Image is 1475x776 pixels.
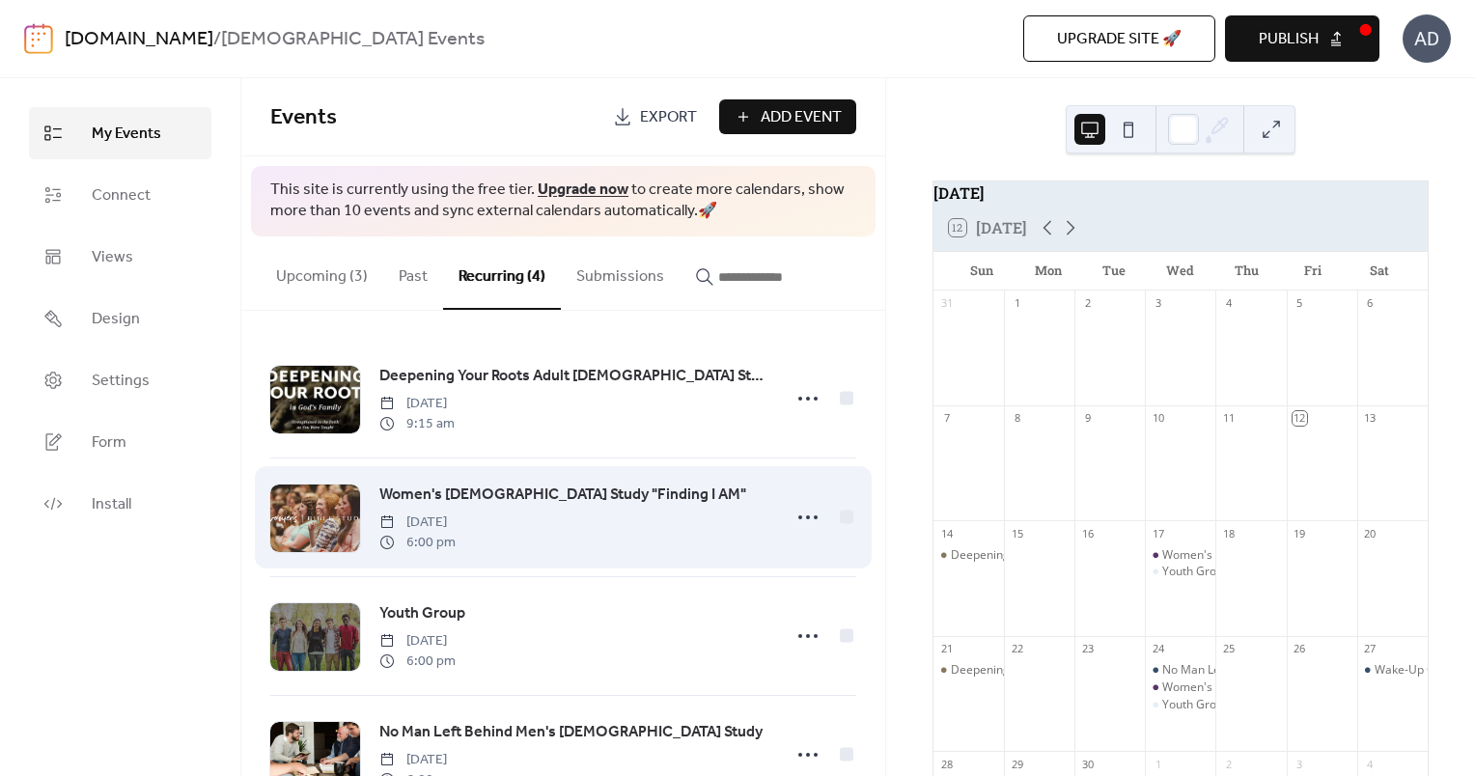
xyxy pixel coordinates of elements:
[379,631,456,651] span: [DATE]
[379,602,465,625] span: Youth Group
[213,21,221,58] b: /
[1162,564,1230,580] div: Youth Group
[379,414,455,434] span: 9:15 am
[1221,411,1236,426] div: 11
[1363,642,1378,656] div: 27
[29,416,211,468] a: Form
[1293,526,1307,540] div: 19
[221,21,485,58] b: [DEMOGRAPHIC_DATA] Events
[1259,28,1319,51] span: Publish
[1363,411,1378,426] div: 13
[761,106,842,129] span: Add Event
[719,99,856,134] button: Add Event
[1145,697,1215,713] div: Youth Group
[1293,642,1307,656] div: 26
[1010,526,1024,540] div: 15
[379,720,763,745] a: No Man Left Behind Men's [DEMOGRAPHIC_DATA] Study
[1280,252,1347,291] div: Fri
[939,642,954,656] div: 21
[1221,296,1236,311] div: 4
[1080,411,1095,426] div: 9
[379,483,746,508] a: Women's [DEMOGRAPHIC_DATA] Study "Finding I AM"
[933,547,1004,564] div: Deepening Your Roots Adult Bible Study Sunday School
[1145,564,1215,580] div: Youth Group
[1221,757,1236,771] div: 2
[1293,411,1307,426] div: 12
[933,662,1004,679] div: Deepening Your Roots Adult Bible Study Sunday School
[29,354,211,406] a: Settings
[379,721,763,744] span: No Man Left Behind Men's [DEMOGRAPHIC_DATA] Study
[1162,547,1454,564] div: Women's [DEMOGRAPHIC_DATA] Study "Finding I AM"
[1080,757,1095,771] div: 30
[1010,757,1024,771] div: 29
[1213,252,1280,291] div: Thu
[939,296,954,311] div: 31
[379,394,455,414] span: [DATE]
[1162,679,1454,696] div: Women's [DEMOGRAPHIC_DATA] Study "Finding I AM"
[379,513,456,533] span: [DATE]
[1293,757,1307,771] div: 3
[379,601,465,626] a: Youth Group
[379,365,768,388] span: Deepening Your Roots Adult [DEMOGRAPHIC_DATA] Study [DATE] School
[270,97,337,139] span: Events
[1010,411,1024,426] div: 8
[383,236,443,308] button: Past
[24,23,53,54] img: logo
[1221,526,1236,540] div: 18
[1151,411,1165,426] div: 10
[1148,252,1214,291] div: Wed
[1010,296,1024,311] div: 1
[1151,757,1165,771] div: 1
[92,184,151,208] span: Connect
[1162,662,1467,679] div: No Man Left Behind Men's [DEMOGRAPHIC_DATA] Study
[65,21,213,58] a: [DOMAIN_NAME]
[443,236,561,310] button: Recurring (4)
[29,231,211,283] a: Views
[92,431,126,455] span: Form
[1151,296,1165,311] div: 3
[538,175,628,205] a: Upgrade now
[1145,547,1215,564] div: Women's Bible Study "Finding I AM"
[29,169,211,221] a: Connect
[29,107,211,159] a: My Events
[1293,296,1307,311] div: 5
[1162,697,1230,713] div: Youth Group
[640,106,697,129] span: Export
[1346,252,1412,291] div: Sat
[949,252,1016,291] div: Sun
[92,123,161,146] span: My Events
[1080,642,1095,656] div: 23
[951,662,1344,679] div: Deepening Your Roots Adult [DEMOGRAPHIC_DATA] Study [DATE] School
[379,651,456,672] span: 6:00 pm
[270,180,856,223] span: This site is currently using the free tier. to create more calendars, show more than 10 events an...
[939,526,954,540] div: 14
[951,547,1344,564] div: Deepening Your Roots Adult [DEMOGRAPHIC_DATA] Study [DATE] School
[939,411,954,426] div: 7
[1363,526,1378,540] div: 20
[379,364,768,389] a: Deepening Your Roots Adult [DEMOGRAPHIC_DATA] Study [DATE] School
[92,370,150,393] span: Settings
[1357,662,1428,679] div: Wake-Up Call, Men of God: Promise Keepers Event
[1403,14,1451,63] div: AD
[1010,642,1024,656] div: 22
[1221,642,1236,656] div: 25
[379,484,746,507] span: Women's [DEMOGRAPHIC_DATA] Study "Finding I AM"
[1363,757,1378,771] div: 4
[92,246,133,269] span: Views
[92,308,140,331] span: Design
[29,478,211,530] a: Install
[1015,252,1081,291] div: Mon
[1080,296,1095,311] div: 2
[561,236,680,308] button: Submissions
[598,99,711,134] a: Export
[1151,526,1165,540] div: 17
[1023,15,1215,62] button: Upgrade site 🚀
[1080,526,1095,540] div: 16
[379,750,456,770] span: [DATE]
[1057,28,1182,51] span: Upgrade site 🚀
[1145,679,1215,696] div: Women's Bible Study "Finding I AM"
[933,181,1428,205] div: [DATE]
[261,236,383,308] button: Upcoming (3)
[1145,662,1215,679] div: No Man Left Behind Men's Bible Study
[1225,15,1379,62] button: Publish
